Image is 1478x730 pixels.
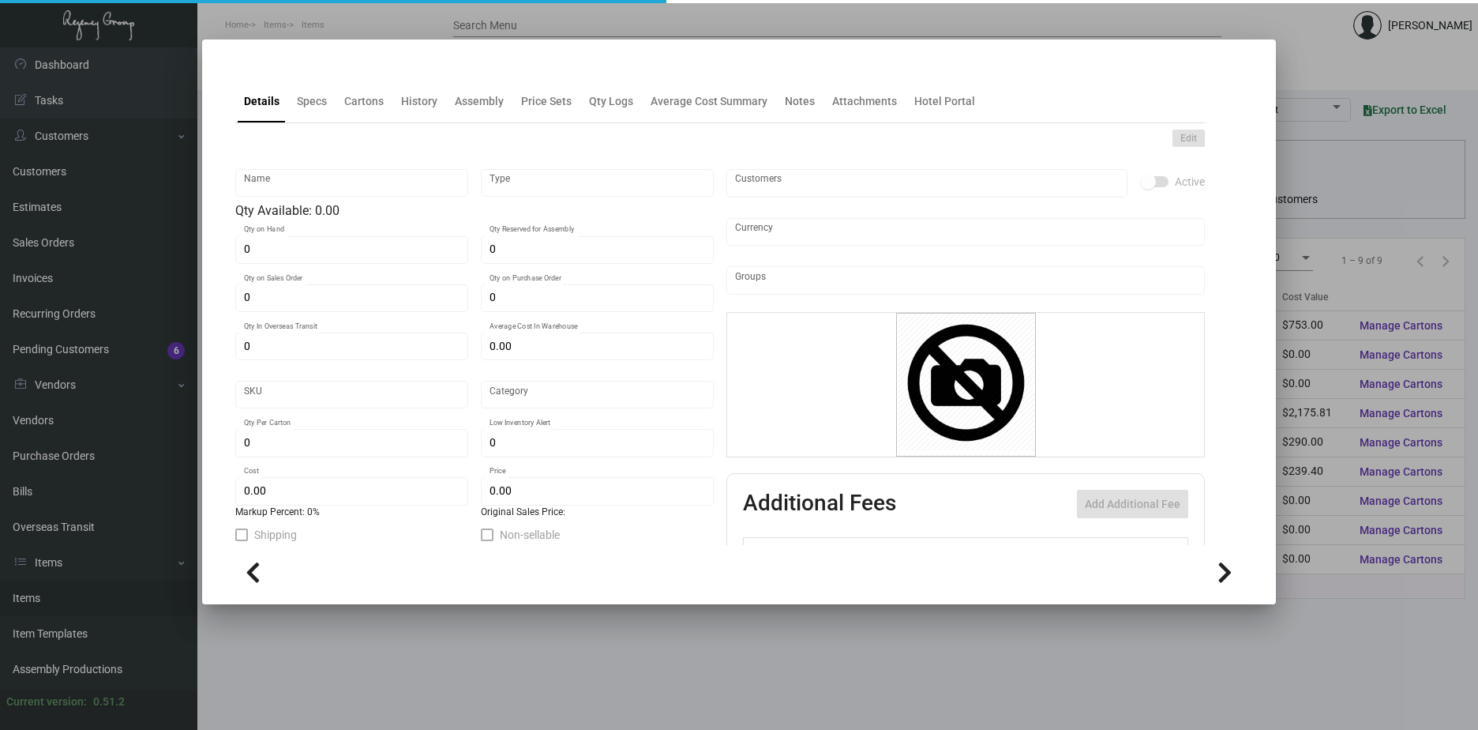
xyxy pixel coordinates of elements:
[500,525,560,544] span: Non-sellable
[785,93,815,110] div: Notes
[744,538,792,566] th: Active
[735,274,1197,287] input: Add new..
[791,538,968,566] th: Type
[1180,132,1197,145] span: Edit
[743,490,896,518] h2: Additional Fees
[344,93,384,110] div: Cartons
[401,93,437,110] div: History
[651,93,767,110] div: Average Cost Summary
[1098,538,1169,566] th: Price type
[521,93,572,110] div: Price Sets
[968,538,1033,566] th: Cost
[832,93,897,110] div: Attachments
[6,694,87,710] div: Current version:
[297,93,327,110] div: Specs
[735,177,1120,190] input: Add new..
[254,525,297,544] span: Shipping
[93,694,125,710] div: 0.51.2
[244,93,279,110] div: Details
[589,93,633,110] div: Qty Logs
[1033,538,1098,566] th: Price
[455,93,504,110] div: Assembly
[1172,130,1205,147] button: Edit
[914,93,975,110] div: Hotel Portal
[1085,498,1180,510] span: Add Additional Fee
[1175,172,1205,191] span: Active
[235,201,714,220] div: Qty Available: 0.00
[1077,490,1188,518] button: Add Additional Fee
